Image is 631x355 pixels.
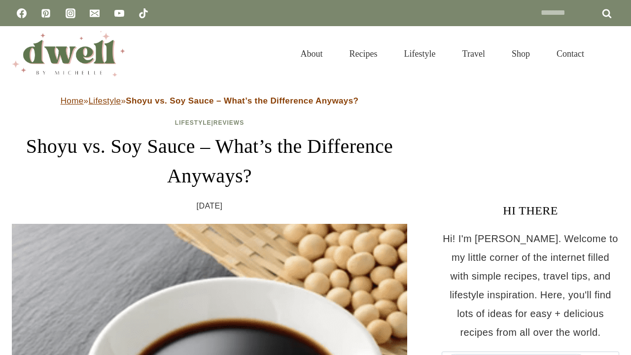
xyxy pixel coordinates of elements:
p: Hi! I'm [PERSON_NAME]. Welcome to my little corner of the internet filled with simple recipes, tr... [442,229,619,342]
a: TikTok [134,3,153,23]
a: Contact [543,36,597,71]
a: YouTube [109,3,129,23]
a: Facebook [12,3,32,23]
a: Travel [449,36,498,71]
span: » » [61,96,359,106]
nav: Primary Navigation [287,36,597,71]
strong: Shoyu vs. Soy Sauce – What’s the Difference Anyways? [126,96,358,106]
h3: HI THERE [442,202,619,219]
span: | [175,119,244,126]
a: Email [85,3,105,23]
time: [DATE] [197,199,223,213]
a: Lifestyle [88,96,121,106]
a: Pinterest [36,3,56,23]
a: Instagram [61,3,80,23]
h1: Shoyu vs. Soy Sauce – What’s the Difference Anyways? [12,132,407,191]
img: DWELL by michelle [12,31,125,76]
a: Lifestyle [175,119,211,126]
a: Reviews [213,119,244,126]
a: Lifestyle [391,36,449,71]
a: About [287,36,336,71]
a: Home [61,96,84,106]
a: Shop [498,36,543,71]
a: Recipes [336,36,391,71]
button: View Search Form [602,45,619,62]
